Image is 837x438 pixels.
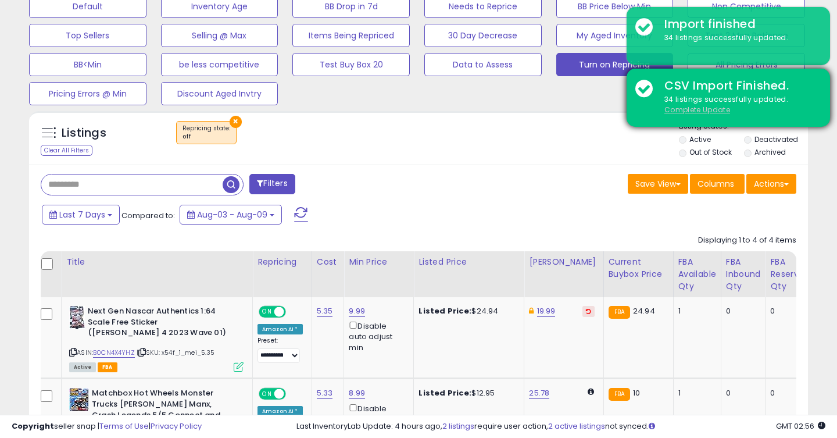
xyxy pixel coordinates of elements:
[548,421,605,432] a: 2 active listings
[292,53,410,76] button: Test Buy Box 20
[588,388,594,396] i: Calculated using Dynamic Max Price.
[161,53,278,76] button: be less competitive
[609,306,630,319] small: FBA
[726,306,757,316] div: 0
[99,421,149,432] a: Terms of Use
[529,307,534,315] i: This overrides the store level Dynamic Max Price for this listing
[349,387,365,399] a: 8.99
[66,256,248,268] div: Title
[197,209,267,220] span: Aug-03 - Aug-09
[556,24,674,47] button: My Aged Inventory
[424,24,542,47] button: 30 Day Decrease
[349,256,409,268] div: Min Price
[689,134,711,144] label: Active
[678,388,712,398] div: 1
[770,256,809,293] div: FBA Reserved Qty
[12,421,202,432] div: seller snap | |
[317,387,333,399] a: 5.33
[284,389,303,399] span: OFF
[349,305,365,317] a: 9.99
[260,307,274,317] span: ON
[419,256,519,268] div: Listed Price
[257,406,303,416] div: Amazon AI *
[98,362,117,372] span: FBA
[656,16,821,33] div: Import finished
[29,82,146,105] button: Pricing Errors @ Min
[586,308,591,314] i: Revert to store-level Dynamic Max Price
[419,387,471,398] b: Listed Price:
[609,256,668,280] div: Current Buybox Price
[770,306,805,316] div: 0
[62,125,106,141] h5: Listings
[754,147,786,157] label: Archived
[556,53,674,76] button: Turn on Repricing
[442,421,474,432] a: 2 listings
[69,306,85,329] img: 417x34bOVqL._SL40_.jpg
[59,209,105,220] span: Last 7 Days
[257,337,303,363] div: Preset:
[161,82,278,105] button: Discount Aged Invtry
[678,306,712,316] div: 1
[633,387,640,398] span: 10
[656,77,821,94] div: CSV Import Finished.
[183,124,230,141] span: Repricing state :
[292,24,410,47] button: Items Being Repriced
[726,256,761,293] div: FBA inbound Qty
[29,24,146,47] button: Top Sellers
[609,388,630,401] small: FBA
[529,256,598,268] div: [PERSON_NAME]
[296,421,825,432] div: Last InventoryLab Update: 4 hours ago, require user action, not synced.
[249,174,295,194] button: Filters
[41,145,92,156] div: Clear All Filters
[29,53,146,76] button: BB<Min
[284,307,303,317] span: OFF
[230,116,242,128] button: ×
[137,348,215,357] span: | SKU: x54f_1_mei_5.35
[770,388,805,398] div: 0
[698,235,796,246] div: Displaying 1 to 4 of 4 items
[317,305,333,317] a: 5.35
[121,210,175,221] span: Compared to:
[537,305,556,317] a: 19.99
[678,256,716,293] div: FBA Available Qty
[664,105,730,115] u: Complete Update
[529,387,549,399] a: 25.78
[697,178,734,190] span: Columns
[419,306,515,316] div: $24.94
[776,421,825,432] span: 2025-08-18 02:56 GMT
[424,53,542,76] button: Data to Assess
[69,388,89,411] img: 51-ur711bhL._SL40_.jpg
[183,133,230,141] div: off
[419,305,471,316] b: Listed Price:
[419,388,515,398] div: $12.95
[726,388,757,398] div: 0
[746,174,796,194] button: Actions
[180,205,282,225] button: Aug-03 - Aug-09
[257,324,303,334] div: Amazon AI *
[88,306,229,341] b: Next Gen Nascar Authentics 1:64 Scale Free Sticker ([PERSON_NAME] 4 2023 Wave 01)
[656,33,821,44] div: 34 listings successfully updated.
[260,389,274,399] span: ON
[69,362,96,372] span: All listings currently available for purchase on Amazon
[349,319,405,353] div: Disable auto adjust min
[690,174,745,194] button: Columns
[151,421,202,432] a: Privacy Policy
[12,421,54,432] strong: Copyright
[349,402,405,436] div: Disable auto adjust min
[161,24,278,47] button: Selling @ Max
[628,174,688,194] button: Save View
[93,348,135,358] a: B0CN4X4YHZ
[689,147,732,157] label: Out of Stock
[656,94,821,116] div: 34 listings successfully updated.
[42,205,120,225] button: Last 7 Days
[633,305,655,316] span: 24.94
[257,256,307,268] div: Repricing
[92,388,233,434] b: Matchbox Hot Wheels Monster Trucks [PERSON_NAME] Manx, Crash Legends 5/5 Connect and Crash Car
[69,306,244,371] div: ASIN:
[754,134,798,144] label: Deactivated
[317,256,339,268] div: Cost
